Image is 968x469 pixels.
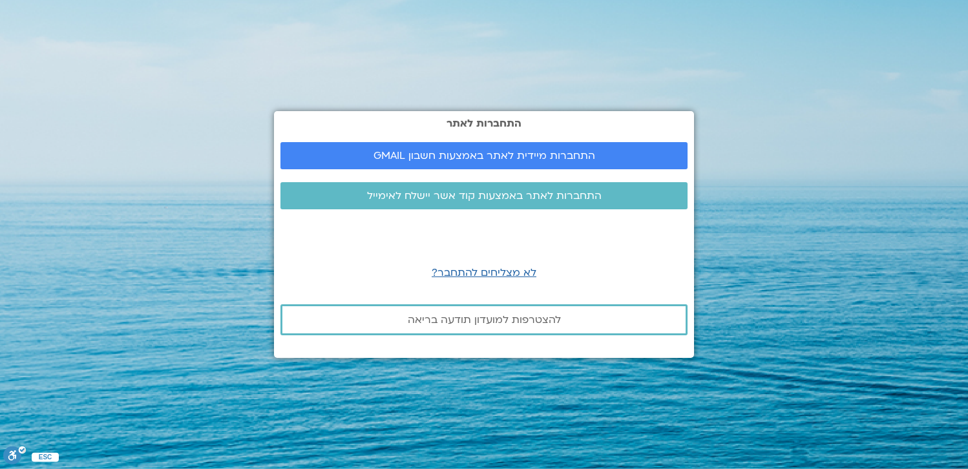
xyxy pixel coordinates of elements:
[408,314,561,326] span: להצטרפות למועדון תודעה בריאה
[280,304,688,335] a: להצטרפות למועדון תודעה בריאה
[280,142,688,169] a: התחברות מיידית לאתר באמצעות חשבון GMAIL
[367,190,602,202] span: התחברות לאתר באמצעות קוד אשר יישלח לאימייל
[374,150,595,162] span: התחברות מיידית לאתר באמצעות חשבון GMAIL
[280,118,688,129] h2: התחברות לאתר
[280,182,688,209] a: התחברות לאתר באמצעות קוד אשר יישלח לאימייל
[432,266,536,280] a: לא מצליחים להתחבר?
